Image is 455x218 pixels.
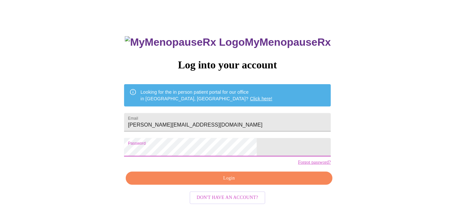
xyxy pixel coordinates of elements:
div: Looking for the in person patient portal for our office in [GEOGRAPHIC_DATA], [GEOGRAPHIC_DATA]? [141,86,273,105]
h3: Log into your account [124,59,331,71]
a: Don't have an account? [188,194,267,200]
span: Login [133,174,325,182]
button: Login [126,172,333,185]
button: Don't have an account? [190,191,266,204]
span: Don't have an account? [197,194,258,202]
a: Click here! [250,96,273,101]
h3: MyMenopauseRx [125,36,331,48]
img: MyMenopauseRx Logo [125,36,245,48]
a: Forgot password? [298,160,331,165]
